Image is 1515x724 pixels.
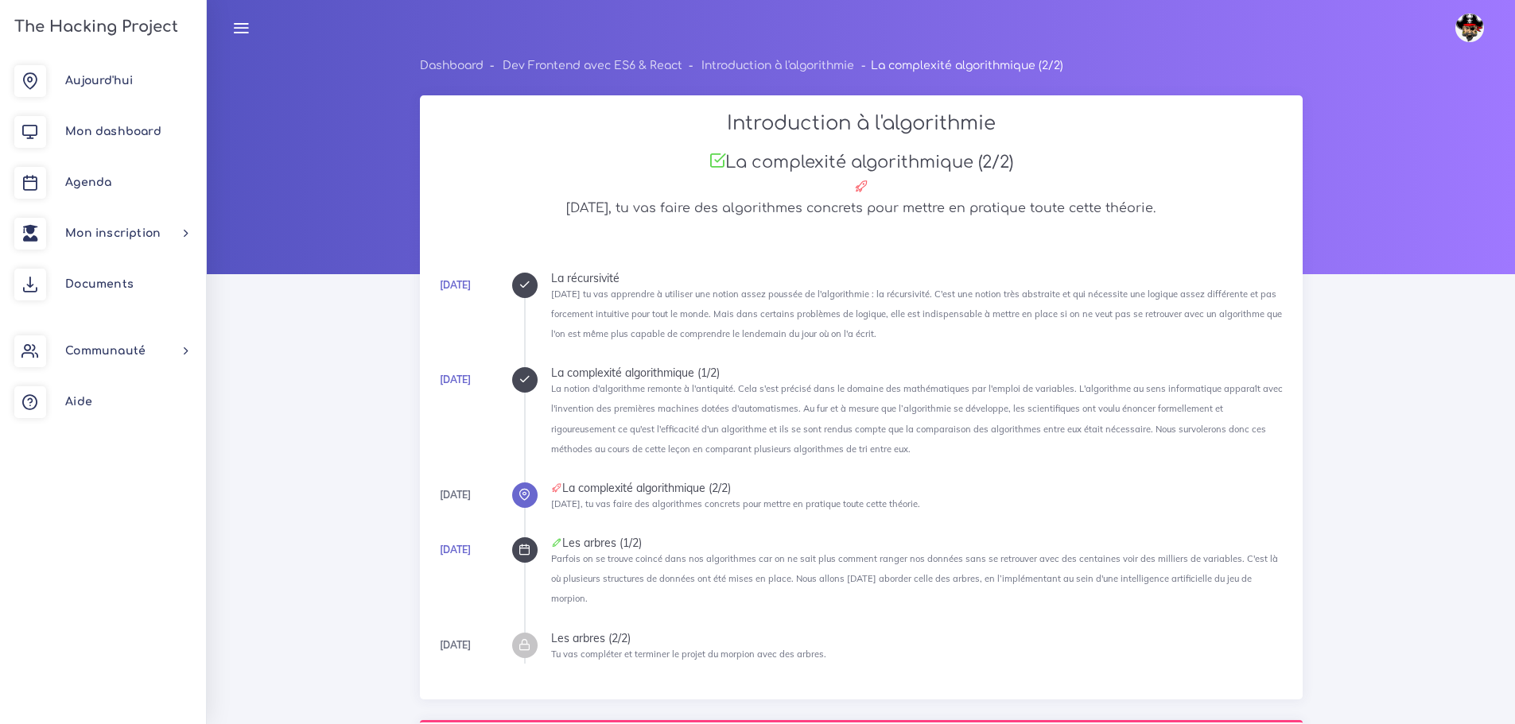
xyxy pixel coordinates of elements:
[440,486,471,504] div: [DATE]
[65,227,161,239] span: Mon inscription
[437,201,1286,216] h5: [DATE], tu vas faire des algorithmes concrets pour mettre en pratique toute cette théorie.
[551,553,1278,604] small: Parfois on se trouve coincé dans nos algorithmes car on ne sait plus comment ranger nos données s...
[551,273,1286,284] div: La récursivité
[503,60,682,72] a: Dev Frontend avec ES6 & React
[440,544,471,556] a: [DATE]
[854,56,1062,75] li: La complexité algorithmique (2/2)
[551,649,826,660] small: Tu vas compléter et terminer le projet du morpion avec des arbres.
[701,60,854,72] a: Introduction à l'algorithmie
[551,633,1286,644] div: Les arbres (2/2)
[10,18,178,36] h3: The Hacking Project
[65,75,133,87] span: Aujourd'hui
[440,637,471,654] div: [DATE]
[551,288,1282,339] small: [DATE] tu vas apprendre à utiliser une notion assez poussée de l'algorithmie : la récursivité. C'...
[65,176,111,188] span: Agenda
[551,383,1283,455] small: La notion d'algorithme remonte à l'antiquité. Cela s'est précisé dans le domaine des mathématique...
[437,152,1286,172] h3: La complexité algorithmique (2/2)
[420,60,484,72] a: Dashboard
[65,396,92,408] span: Aide
[65,345,146,357] span: Communauté
[65,278,134,290] span: Documents
[440,374,471,385] a: [DATE]
[65,126,161,137] span: Mon dashboard
[551,498,920,509] small: [DATE], tu vas faire des algorithmes concrets pour mettre en pratique toute cette théorie.
[437,112,1286,135] h2: Introduction à l'algorithmie
[551,367,1286,378] div: La complexité algorithmique (1/2)
[440,279,471,291] a: [DATE]
[551,537,1286,548] div: Les arbres (1/2)
[1455,14,1484,42] img: avatar
[551,482,1286,494] div: La complexité algorithmique (2/2)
